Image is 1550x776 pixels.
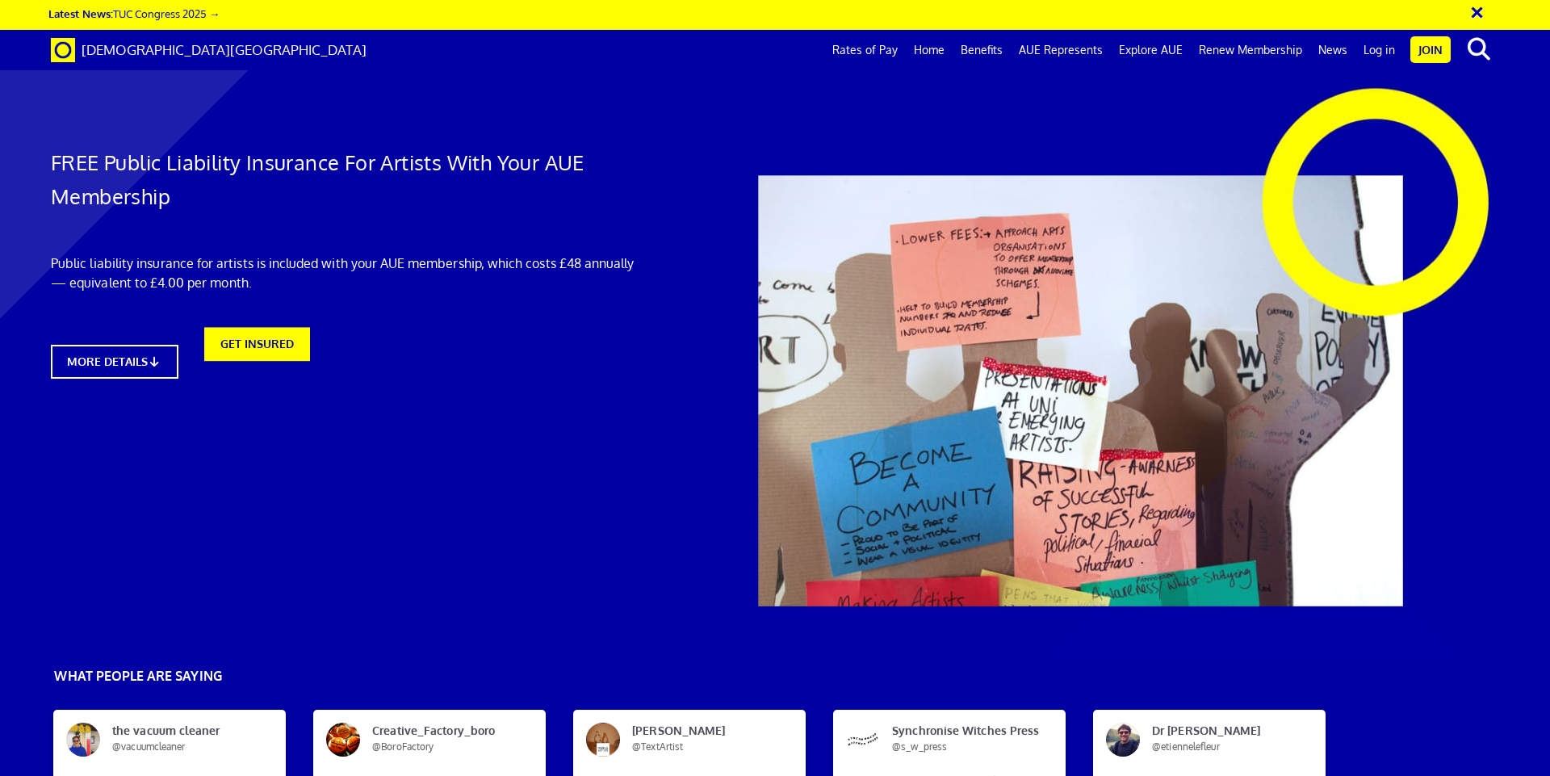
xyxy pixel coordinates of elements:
a: GET INSURED [204,345,310,379]
a: Explore AUE [1111,30,1191,70]
span: Dr [PERSON_NAME] [1140,723,1295,755]
span: [DEMOGRAPHIC_DATA][GEOGRAPHIC_DATA] [82,41,367,58]
span: Synchronise Witches Press [880,723,1035,755]
span: @TextArtist [632,740,683,753]
span: Creative_Factory_boro [360,723,515,755]
strong: Latest News: [48,6,113,20]
a: Renew Membership [1191,30,1310,70]
a: MORE DETAILS [51,345,178,379]
span: @vacuumcleaner [112,740,185,753]
span: @BoroFactory [372,740,434,753]
span: [PERSON_NAME] [620,723,775,755]
a: Rates of Pay [824,30,906,70]
a: Benefits [953,30,1011,70]
a: Log in [1355,30,1403,70]
button: search [1454,32,1503,66]
a: AUE Represents [1011,30,1111,70]
a: Brand [DEMOGRAPHIC_DATA][GEOGRAPHIC_DATA] [39,30,379,70]
span: @etiennelefleur [1152,740,1220,753]
a: Join [1410,36,1451,63]
a: Latest News:TUC Congress 2025 → [48,6,220,20]
h1: FREE Public Liability Insurance For Artists With Your AUE Membership [51,145,640,213]
a: Home [906,30,953,70]
span: the vacuum cleaner [100,723,255,755]
span: @s_w_press [892,740,947,753]
a: News [1310,30,1355,70]
p: Public liability insurance for artists is included with your AUE membership, which costs £48 annu... [51,254,640,292]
